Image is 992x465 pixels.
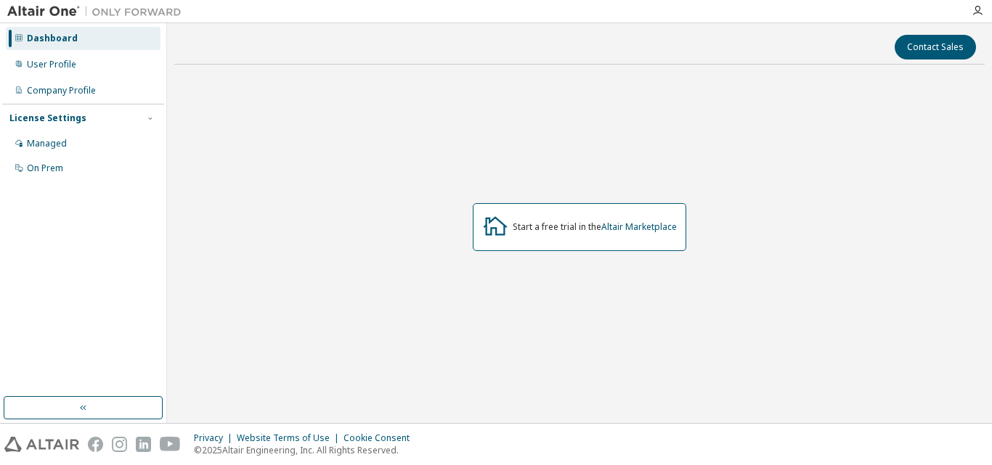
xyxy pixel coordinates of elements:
[27,59,76,70] div: User Profile
[7,4,189,19] img: Altair One
[513,221,677,233] div: Start a free trial in the
[27,138,67,149] div: Managed
[601,221,677,233] a: Altair Marketplace
[112,437,127,452] img: instagram.svg
[9,112,86,124] div: License Settings
[27,33,78,44] div: Dashboard
[160,437,181,452] img: youtube.svg
[895,35,976,59] button: Contact Sales
[237,432,343,444] div: Website Terms of Use
[194,444,418,456] p: © 2025 Altair Engineering, Inc. All Rights Reserved.
[136,437,151,452] img: linkedin.svg
[88,437,103,452] img: facebook.svg
[27,162,63,174] div: On Prem
[194,432,237,444] div: Privacy
[4,437,79,452] img: altair_logo.svg
[343,432,418,444] div: Cookie Consent
[27,85,96,96] div: Company Profile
